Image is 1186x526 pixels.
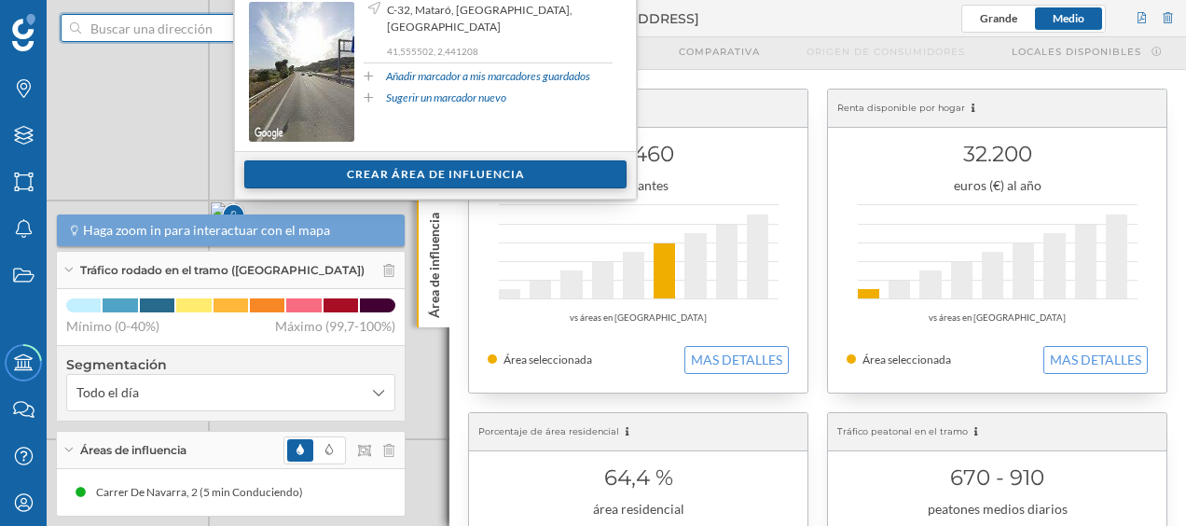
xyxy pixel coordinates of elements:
div: habitantes [488,176,789,195]
div: vs áreas en [GEOGRAPHIC_DATA] [488,309,789,327]
span: Origen de consumidores [807,45,965,59]
button: MAS DETALLES [1043,346,1148,374]
img: Marker [222,199,245,236]
div: Población censada [469,90,807,128]
a: Sugerir un marcador nuevo [386,90,506,106]
span: Área seleccionada [862,353,951,367]
p: Área de influencia [425,205,444,318]
h4: Segmentación [66,355,395,374]
div: área residencial [488,500,789,519]
div: euros (€) al año [847,176,1148,195]
span: Máximo (99,7-100%) [275,317,395,336]
h1: 32.200 [847,136,1148,172]
h1: 670 - 910 [847,460,1148,495]
a: Añadir marcador a mis marcadores guardados [386,68,590,85]
h1: 77.460 [488,136,789,172]
span: C-32, Mataró, [GEOGRAPHIC_DATA], [GEOGRAPHIC_DATA] [387,2,608,35]
div: Carrer De Navarra, 2 (5 min Conduciendo) [96,483,312,502]
div: Porcentaje de área residencial [469,413,807,451]
div: Tráfico peatonal en el tramo [828,413,1166,451]
h1: 64,4 % [488,460,789,495]
img: Geoblink Logo [12,14,35,51]
div: peatones medios diarios [847,500,1148,519]
span: Área seleccionada [503,353,592,367]
button: MAS DETALLES [684,346,789,374]
span: Áreas de influencia [80,442,186,459]
span: Grande [980,11,1017,25]
span: Medio [1053,11,1084,25]
span: Comparativa [679,45,760,59]
div: vs áreas en [GEOGRAPHIC_DATA] [847,309,1148,327]
span: Todo el día [76,383,139,402]
span: Locales disponibles [1012,45,1141,59]
span: Haga zoom in para interactuar con el mapa [83,221,330,240]
span: Tráfico rodado en el tramo ([GEOGRAPHIC_DATA]) [80,262,365,279]
p: 41,555502, 2,441208 [387,45,613,58]
div: Renta disponible por hogar [828,90,1166,128]
span: Mínimo (0-40%) [66,317,159,336]
img: streetview [249,2,354,142]
span: Soporte [37,13,103,30]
